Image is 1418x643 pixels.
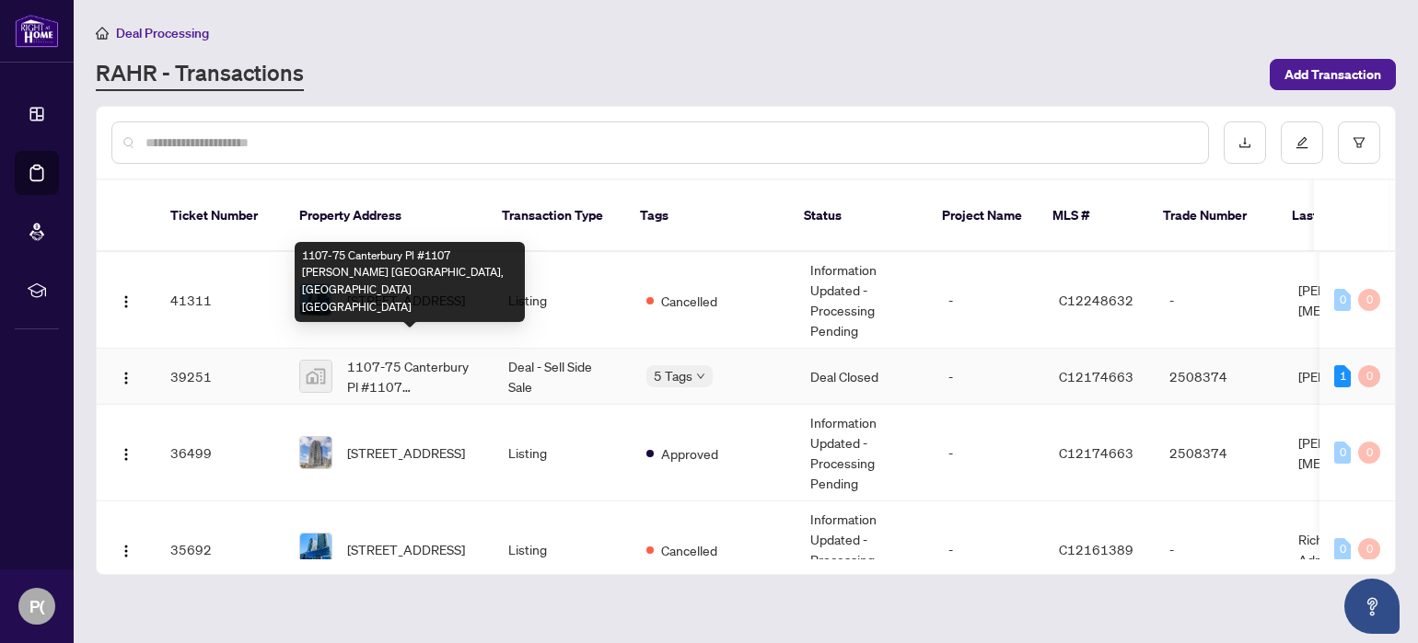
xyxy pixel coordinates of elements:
[1059,541,1133,557] span: C12161389
[625,180,789,252] th: Tags
[1344,579,1400,634] button: Open asap
[156,405,285,501] td: 36499
[494,405,632,501] td: Listing
[111,285,141,315] button: Logo
[119,371,134,385] img: Logo
[15,14,59,48] img: logo
[300,361,331,392] img: thumbnail-img
[156,349,285,405] td: 39251
[927,180,1038,252] th: Project Name
[156,252,285,349] td: 41311
[295,242,525,322] div: 1107-75 Canterbury Pl #1107 [PERSON_NAME] [GEOGRAPHIC_DATA], [GEOGRAPHIC_DATA] [GEOGRAPHIC_DATA]
[494,501,632,598] td: Listing
[119,447,134,462] img: Logo
[796,405,934,501] td: Information Updated - Processing Pending
[119,294,134,309] img: Logo
[1358,538,1380,560] div: 0
[1155,252,1284,349] td: -
[347,539,465,559] span: [STREET_ADDRESS]
[347,356,479,396] span: 1107-75 Canterbury Pl #1107 [PERSON_NAME] [GEOGRAPHIC_DATA], [GEOGRAPHIC_DATA] [GEOGRAPHIC_DATA]
[1155,405,1284,501] td: 2508374
[1059,292,1133,308] span: C12248632
[1296,136,1308,149] span: edit
[1059,444,1133,461] span: C12174663
[1338,121,1380,164] button: filter
[654,365,692,386] span: 5 Tags
[494,252,632,349] td: Listing
[347,442,465,463] span: [STREET_ADDRESS]
[661,443,718,464] span: Approved
[156,501,285,598] td: 35692
[1277,180,1415,252] th: Last Updated By
[1148,180,1277,252] th: Trade Number
[796,252,934,349] td: Information Updated - Processing Pending
[29,593,45,619] span: P(
[696,372,705,381] span: down
[661,291,717,311] span: Cancelled
[1270,59,1396,90] button: Add Transaction
[96,58,304,91] a: RAHR - Transactions
[1358,365,1380,387] div: 0
[1334,538,1351,560] div: 0
[111,438,141,467] button: Logo
[116,25,209,41] span: Deal Processing
[1155,501,1284,598] td: -
[661,540,717,560] span: Cancelled
[1353,136,1366,149] span: filter
[1038,180,1148,252] th: MLS #
[1224,121,1266,164] button: download
[300,437,331,468] img: thumbnail-img
[1059,368,1133,385] span: C12174663
[1334,442,1351,464] div: 0
[1281,121,1323,164] button: edit
[156,180,285,252] th: Ticket Number
[1358,442,1380,464] div: 0
[494,349,632,405] td: Deal - Sell Side Sale
[789,180,927,252] th: Status
[300,534,331,565] img: thumbnail-img
[285,180,487,252] th: Property Address
[119,544,134,558] img: Logo
[934,501,1044,598] td: -
[487,180,625,252] th: Transaction Type
[796,501,934,598] td: Information Updated - Processing Pending
[1358,289,1380,311] div: 0
[934,252,1044,349] td: -
[1284,60,1381,89] span: Add Transaction
[934,405,1044,501] td: -
[1238,136,1251,149] span: download
[111,362,141,391] button: Logo
[1155,349,1284,405] td: 2508374
[796,349,934,405] td: Deal Closed
[1334,365,1351,387] div: 1
[111,534,141,564] button: Logo
[96,27,109,40] span: home
[934,349,1044,405] td: -
[1334,289,1351,311] div: 0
